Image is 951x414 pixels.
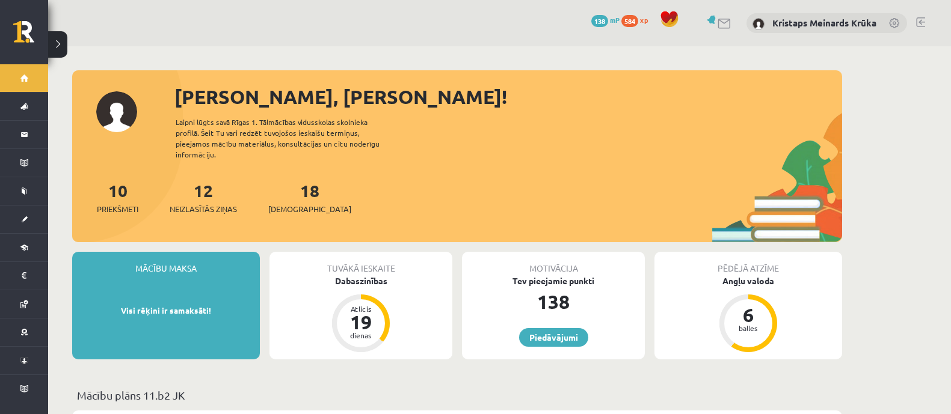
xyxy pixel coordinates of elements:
[343,312,379,332] div: 19
[730,305,766,324] div: 6
[77,387,837,403] p: Mācību plāns 11.b2 JK
[78,305,254,317] p: Visi rēķini ir samaksāti!
[174,82,842,111] div: [PERSON_NAME], [PERSON_NAME]!
[591,15,620,25] a: 138 mP
[268,180,351,215] a: 18[DEMOGRAPHIC_DATA]
[654,275,842,287] div: Angļu valoda
[343,332,379,339] div: dienas
[269,275,452,287] div: Dabaszinības
[269,252,452,275] div: Tuvākā ieskaite
[621,15,638,27] span: 584
[752,18,765,30] img: Kristaps Meinards Krūka
[97,180,138,215] a: 10Priekšmeti
[343,305,379,312] div: Atlicis
[654,275,842,354] a: Angļu valoda 6 balles
[462,252,645,275] div: Motivācija
[772,17,876,29] a: Kristaps Meinards Krūka
[610,15,620,25] span: mP
[170,203,237,215] span: Neizlasītās ziņas
[268,203,351,215] span: [DEMOGRAPHIC_DATA]
[97,203,138,215] span: Priekšmeti
[13,21,48,51] a: Rīgas 1. Tālmācības vidusskola
[170,180,237,215] a: 12Neizlasītās ziņas
[591,15,608,27] span: 138
[462,287,645,316] div: 138
[72,252,260,275] div: Mācību maksa
[621,15,654,25] a: 584 xp
[730,324,766,332] div: balles
[519,328,588,347] a: Piedāvājumi
[269,275,452,354] a: Dabaszinības Atlicis 19 dienas
[640,15,648,25] span: xp
[176,117,401,160] div: Laipni lūgts savā Rīgas 1. Tālmācības vidusskolas skolnieka profilā. Šeit Tu vari redzēt tuvojošo...
[654,252,842,275] div: Pēdējā atzīme
[462,275,645,287] div: Tev pieejamie punkti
